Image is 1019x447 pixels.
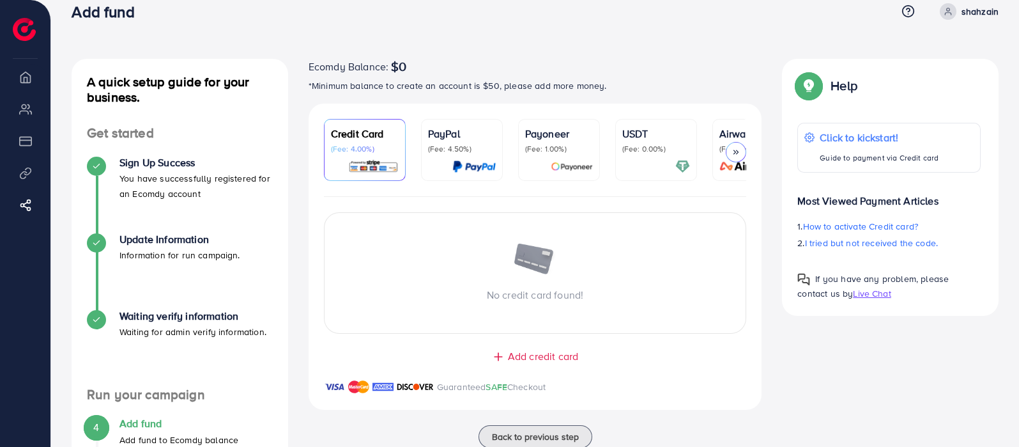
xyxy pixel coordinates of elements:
[820,150,939,166] p: Guide to payment via Credit card
[119,171,273,201] p: You have successfully registered for an Ecomdy account
[325,287,746,302] p: No credit card found!
[675,159,690,174] img: card
[525,144,593,154] p: (Fee: 1.00%)
[428,126,496,141] p: PayPal
[805,237,938,249] span: I tried but not received the code.
[437,379,546,395] p: Guaranteed Checkout
[965,389,1009,437] iframe: Chat
[397,379,434,395] img: brand
[622,126,690,141] p: USDT
[935,3,999,20] a: shahzain
[622,144,690,154] p: (Fee: 0.00%)
[331,144,399,154] p: (Fee: 4.00%)
[348,159,399,174] img: card
[72,3,144,21] h3: Add fund
[309,59,388,74] span: Ecomdy Balance:
[716,159,787,174] img: card
[13,18,36,41] img: logo
[797,74,820,97] img: Popup guide
[72,233,288,310] li: Update Information
[331,126,399,141] p: Credit Card
[525,126,593,141] p: Payoneer
[551,159,593,174] img: card
[119,247,240,263] p: Information for run campaign.
[797,235,981,251] p: 2.
[72,125,288,141] h4: Get started
[853,287,891,300] span: Live Chat
[348,379,369,395] img: brand
[72,157,288,233] li: Sign Up Success
[119,324,266,340] p: Waiting for admin verify information.
[93,420,99,435] span: 4
[72,387,288,403] h4: Run your campaign
[508,349,578,364] span: Add credit card
[492,430,579,443] span: Back to previous step
[719,126,787,141] p: Airwallex
[119,418,238,430] h4: Add fund
[797,219,981,234] p: 1.
[719,144,787,154] p: (Fee: 0.00%)
[119,310,266,322] h4: Waiting verify information
[119,233,240,246] h4: Update Information
[324,379,345,395] img: brand
[831,78,857,93] p: Help
[428,144,496,154] p: (Fee: 4.50%)
[962,4,999,19] p: shahzain
[797,183,981,208] p: Most Viewed Payment Articles
[486,380,507,393] span: SAFE
[797,273,810,286] img: Popup guide
[452,159,496,174] img: card
[391,59,406,74] span: $0
[797,272,949,300] span: If you have any problem, please contact us by
[309,78,762,93] p: *Minimum balance to create an account is $50, please add more money.
[803,220,918,233] span: How to activate Credit card?
[72,310,288,387] li: Waiting verify information
[72,74,288,105] h4: A quick setup guide for your business.
[372,379,394,395] img: brand
[820,130,939,145] p: Click to kickstart!
[513,244,558,277] img: image
[119,157,273,169] h4: Sign Up Success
